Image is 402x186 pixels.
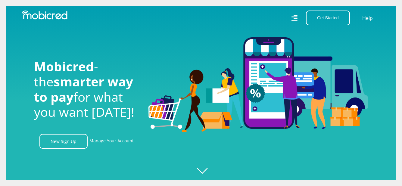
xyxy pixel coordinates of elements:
[34,58,94,75] span: Mobicred
[362,14,373,22] a: Help
[89,134,134,149] a: Manage Your Account
[34,59,139,120] h1: - the for what you want [DATE]!
[148,37,368,132] img: Welcome to Mobicred
[39,134,88,149] a: New Sign Up
[34,73,133,105] span: smarter way to pay
[22,11,67,20] img: Mobicred
[306,11,350,25] button: Get Started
